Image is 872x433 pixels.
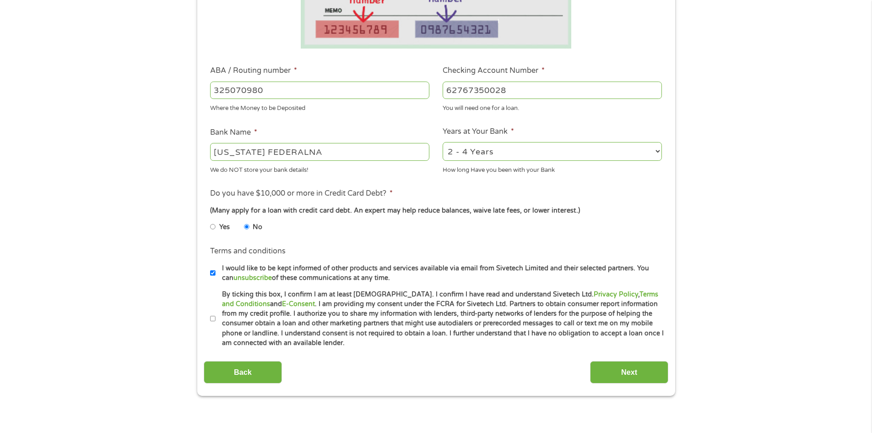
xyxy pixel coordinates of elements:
input: 345634636 [443,82,662,99]
input: Next [590,361,668,384]
a: E-Consent [282,300,315,308]
div: You will need one for a loan. [443,101,662,113]
label: Years at Your Bank [443,127,514,137]
a: unsubscribe [233,274,272,282]
label: Do you have $10,000 or more in Credit Card Debt? [210,189,393,198]
label: Yes [219,222,230,232]
div: Where the Money to be Deposited [210,101,429,113]
label: Bank Name [210,128,257,137]
input: Back [204,361,282,384]
label: Checking Account Number [443,66,545,76]
label: Terms and conditions [210,247,286,256]
div: (Many apply for a loan with credit card debt. An expert may help reduce balances, waive late fees... [210,206,661,216]
label: ABA / Routing number [210,66,297,76]
a: Privacy Policy [594,290,638,298]
label: By ticking this box, I confirm I am at least [DEMOGRAPHIC_DATA]. I confirm I have read and unders... [216,290,665,348]
a: Terms and Conditions [222,290,658,308]
div: How long Have you been with your Bank [443,162,662,175]
div: We do NOT store your bank details! [210,162,429,175]
input: 263177916 [210,82,429,99]
label: No [253,222,262,232]
label: I would like to be kept informed of other products and services available via email from Sivetech... [216,263,665,283]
